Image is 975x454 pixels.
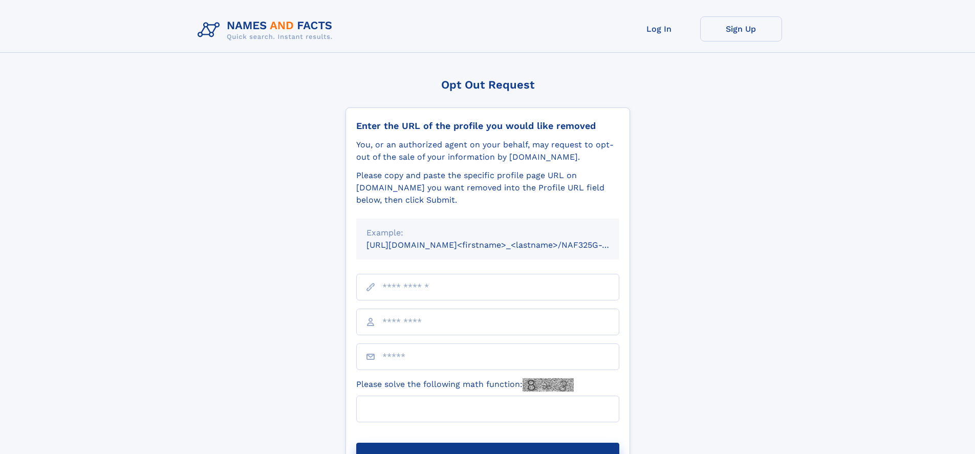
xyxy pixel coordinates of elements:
[193,16,341,44] img: Logo Names and Facts
[366,240,639,250] small: [URL][DOMAIN_NAME]<firstname>_<lastname>/NAF325G-xxxxxxxx
[356,120,619,132] div: Enter the URL of the profile you would like removed
[618,16,700,41] a: Log In
[366,227,609,239] div: Example:
[356,139,619,163] div: You, or an authorized agent on your behalf, may request to opt-out of the sale of your informatio...
[356,169,619,206] div: Please copy and paste the specific profile page URL on [DOMAIN_NAME] you want removed into the Pr...
[345,78,630,91] div: Opt Out Request
[356,378,574,392] label: Please solve the following math function:
[700,16,782,41] a: Sign Up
